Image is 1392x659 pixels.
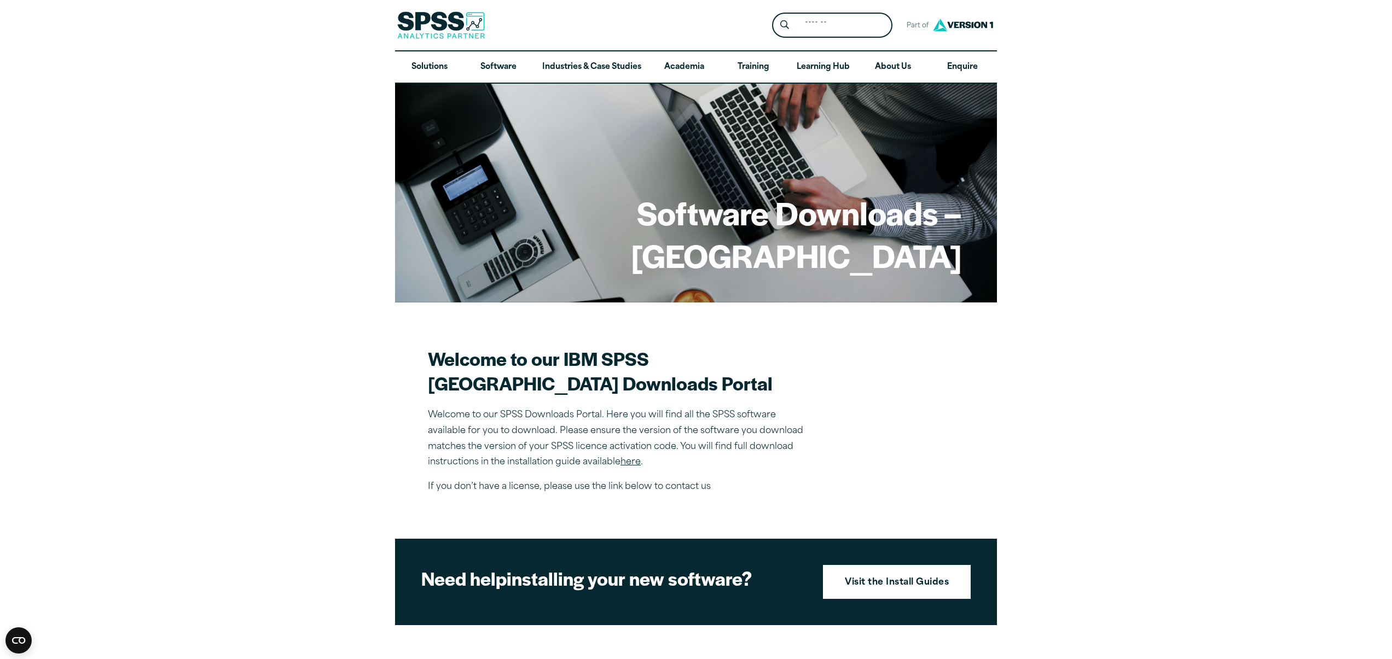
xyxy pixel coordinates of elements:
a: Visit the Install Guides [823,565,971,599]
h2: Welcome to our IBM SPSS [GEOGRAPHIC_DATA] Downloads Portal [428,346,811,395]
p: If you don’t have a license, please use the link below to contact us [428,479,811,495]
img: SPSS Analytics Partner [397,11,485,39]
button: Open CMP widget [5,627,32,654]
a: Academia [650,51,719,83]
p: Welcome to our SPSS Downloads Portal. Here you will find all the SPSS software available for you ... [428,407,811,470]
span: Part of [901,18,930,34]
nav: Desktop version of site main menu [395,51,997,83]
a: Enquire [928,51,997,83]
h1: Software Downloads – [GEOGRAPHIC_DATA] [430,191,962,276]
button: Search magnifying glass icon [775,15,795,36]
h2: installing your new software? [421,566,804,591]
a: Learning Hub [788,51,859,83]
strong: Need help [421,565,507,591]
a: Software [464,51,533,83]
a: Industries & Case Studies [533,51,650,83]
form: Site Header Search Form [772,13,892,38]
a: About Us [859,51,927,83]
a: Solutions [395,51,464,83]
a: here [620,458,641,466]
a: Training [719,51,788,83]
strong: Visit the Install Guides [845,576,949,590]
img: Version1 Logo [930,15,996,35]
svg: Search magnifying glass icon [780,20,789,30]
